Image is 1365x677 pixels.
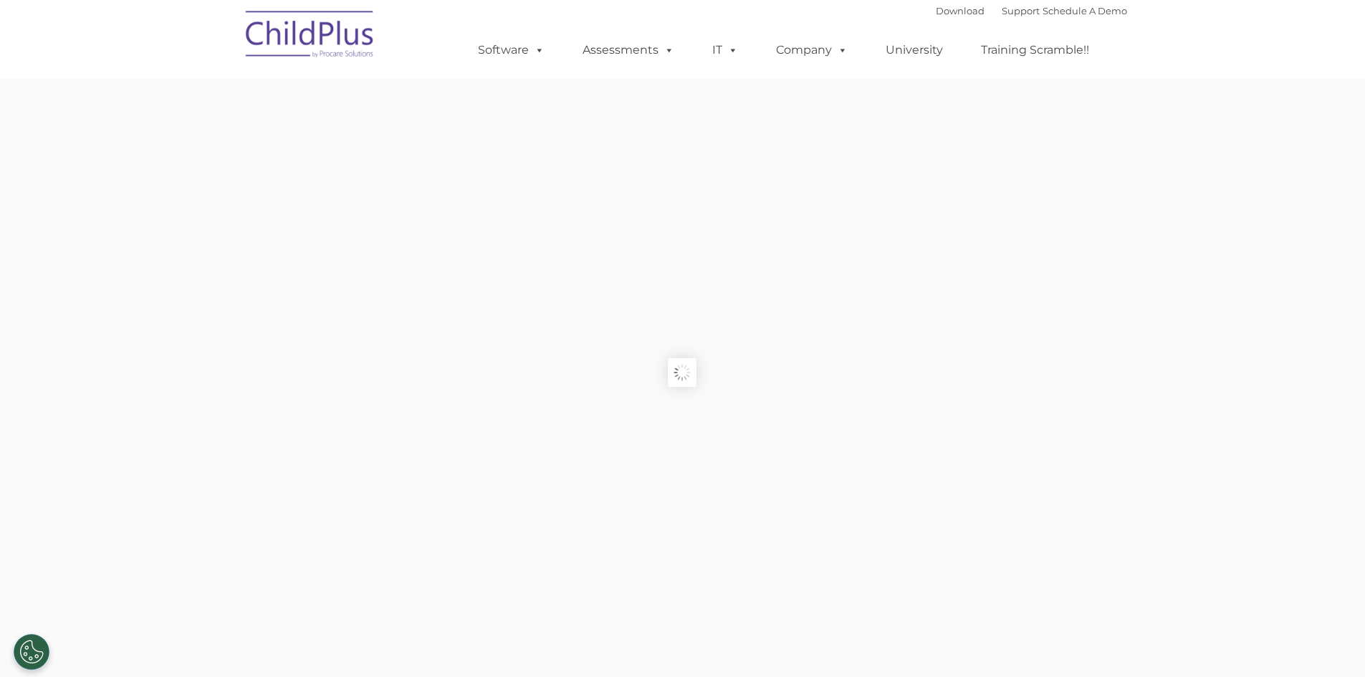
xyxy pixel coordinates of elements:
[762,36,862,64] a: Company
[698,36,752,64] a: IT
[464,36,559,64] a: Software
[936,5,985,16] a: Download
[1002,5,1040,16] a: Support
[568,36,689,64] a: Assessments
[936,5,1127,16] font: |
[1043,5,1127,16] a: Schedule A Demo
[239,1,382,72] img: ChildPlus by Procare Solutions
[967,36,1103,64] a: Training Scramble!!
[14,634,49,670] button: Cookies Settings
[871,36,957,64] a: University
